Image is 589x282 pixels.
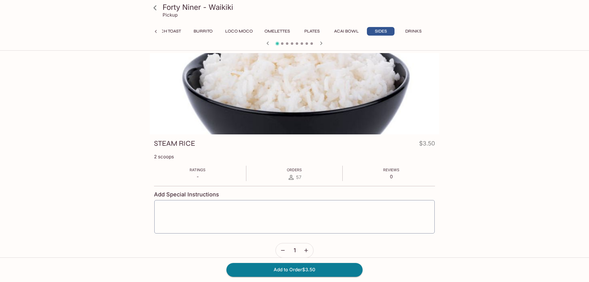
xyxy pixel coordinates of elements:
[419,139,435,151] h4: $3.50
[331,27,362,36] button: Acai Bowl
[287,168,302,172] span: Orders
[163,12,178,18] p: Pickup
[154,139,195,148] h3: STEAM RICE
[145,27,184,36] button: French Toast
[189,27,217,36] button: Burrito
[154,191,435,198] h4: Add Special Instructions
[163,2,437,12] h3: Forty Niner - Waikiki
[154,154,435,160] p: 2 scoops
[222,27,256,36] button: Loco Moco
[296,174,301,180] span: 57
[383,168,399,172] span: Reviews
[190,168,206,172] span: Ratings
[367,27,395,36] button: Sides
[226,263,363,276] button: Add to Order$3.50
[190,174,206,180] p: -
[261,27,293,36] button: Omelettes
[399,27,427,36] button: Drinks
[150,53,439,134] div: STEAM RICE
[383,174,399,180] p: 0
[294,247,296,254] span: 1
[298,27,326,36] button: Plates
